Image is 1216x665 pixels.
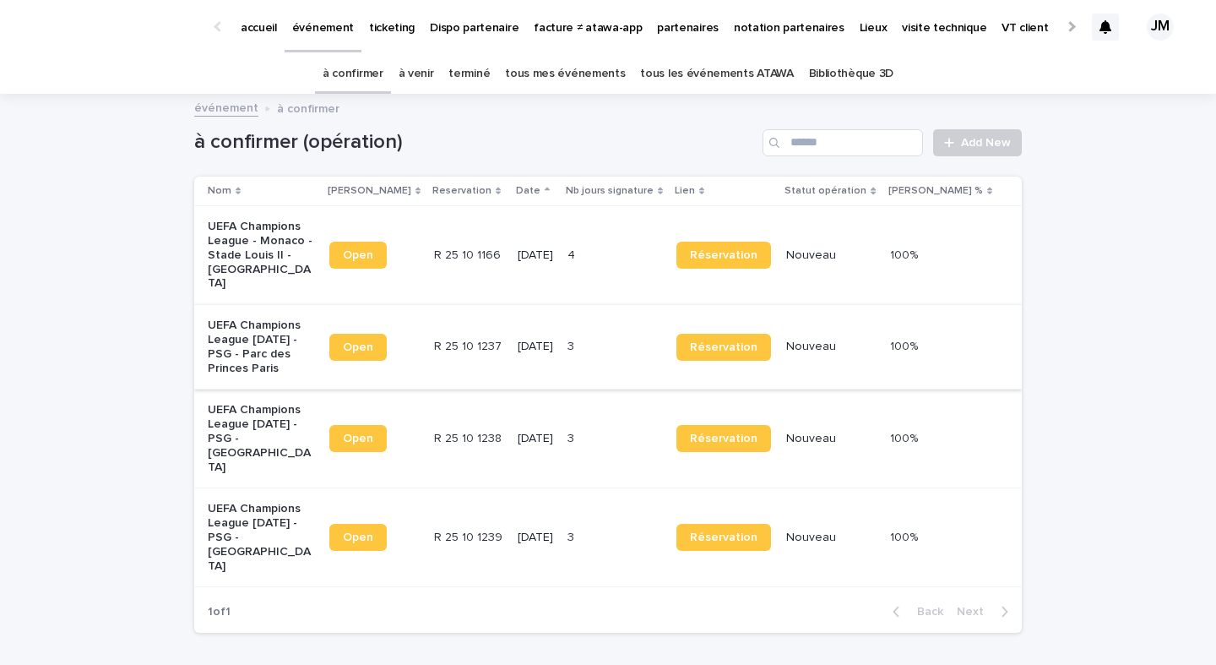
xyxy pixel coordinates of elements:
p: Lien [675,182,695,200]
p: UEFA Champions League [DATE] - PSG - [GEOGRAPHIC_DATA] [208,502,313,573]
p: Reservation [432,182,491,200]
a: tous mes événements [505,54,625,94]
tr: UEFA Champions League [DATE] - PSG - [GEOGRAPHIC_DATA]OpenR 25 10 1239R 25 10 1239 [DATE]33 Réser... [194,488,1022,587]
p: 100% [890,527,921,545]
p: 100% [890,336,921,354]
a: à confirmer [323,54,383,94]
tr: UEFA Champions League - Monaco - Stade Louis II - [GEOGRAPHIC_DATA]OpenR 25 10 1166R 25 10 1166 [... [194,206,1022,305]
input: Search [763,129,923,156]
p: R 25 10 1237 [434,336,505,354]
p: Nouveau [786,248,876,263]
span: Back [907,606,943,618]
a: terminé [448,54,490,94]
p: Nb jours signature [566,182,654,200]
p: 3 [567,527,578,545]
span: Open [343,249,373,261]
button: Back [879,604,950,619]
p: UEFA Champions League - Monaco - Stade Louis II - [GEOGRAPHIC_DATA] [208,220,313,291]
p: Nouveau [786,531,876,545]
p: Statut opération [784,182,866,200]
span: Add New [961,137,1011,149]
tr: UEFA Champions League [DATE] - PSG - Parc des Princes ParisOpenR 25 10 1237R 25 10 1237 [DATE]33 ... [194,305,1022,390]
a: Réservation [676,242,771,269]
span: Réservation [690,433,757,444]
a: Réservation [676,524,771,551]
p: Nouveau [786,432,876,446]
span: Next [957,606,994,618]
span: Open [343,531,373,543]
p: R 25 10 1239 [434,527,506,545]
p: [DATE] [518,432,554,446]
a: Open [329,242,387,269]
span: Open [343,433,373,444]
a: Réservation [676,425,771,452]
p: Nom [208,182,231,200]
p: 100% [890,428,921,446]
span: Open [343,341,373,353]
img: Ls34BcGeRexTGTNfXpUC [34,10,198,44]
div: JM [1147,14,1174,41]
p: Nouveau [786,340,876,354]
p: [PERSON_NAME] % [888,182,983,200]
a: Open [329,334,387,361]
p: 3 [567,336,578,354]
h1: à confirmer (opération) [194,130,756,155]
p: UEFA Champions League [DATE] - PSG - [GEOGRAPHIC_DATA] [208,403,313,474]
p: à confirmer [277,98,339,117]
span: Réservation [690,249,757,261]
p: [DATE] [518,248,554,263]
p: 100% [890,245,921,263]
p: [DATE] [518,340,554,354]
p: 1 of 1 [194,591,244,633]
p: R 25 10 1166 [434,245,504,263]
a: Bibliothèque 3D [809,54,893,94]
tr: UEFA Champions League [DATE] - PSG - [GEOGRAPHIC_DATA]OpenR 25 10 1238R 25 10 1238 [DATE]33 Réser... [194,390,1022,488]
a: à venir [399,54,434,94]
p: [PERSON_NAME] [328,182,411,200]
a: Add New [933,129,1022,156]
a: Open [329,425,387,452]
p: Date [516,182,540,200]
p: R 25 10 1238 [434,428,505,446]
button: Next [950,604,1022,619]
p: [DATE] [518,531,554,545]
span: Réservation [690,341,757,353]
a: Open [329,524,387,551]
p: 3 [567,428,578,446]
a: Réservation [676,334,771,361]
a: événement [194,97,258,117]
span: Réservation [690,531,757,543]
p: 4 [567,245,578,263]
a: tous les événements ATAWA [640,54,793,94]
p: UEFA Champions League [DATE] - PSG - Parc des Princes Paris [208,319,313,375]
